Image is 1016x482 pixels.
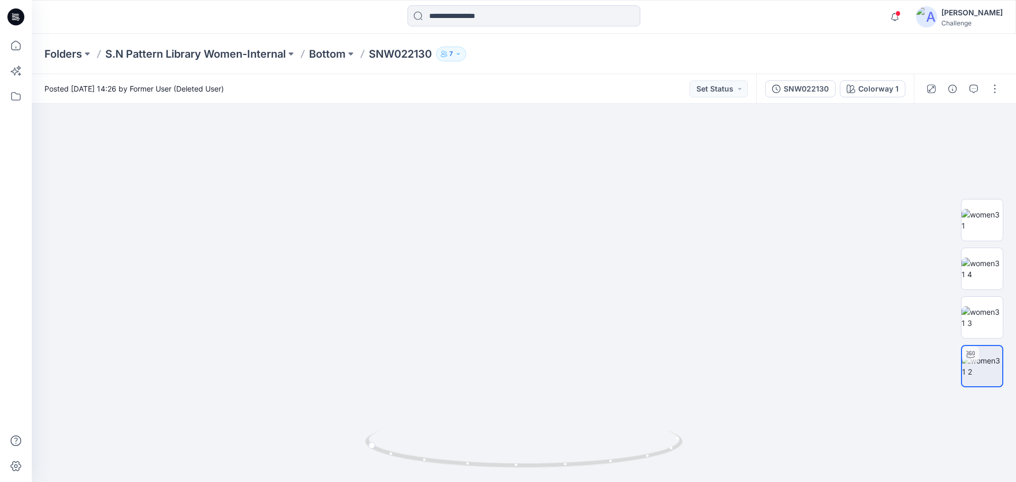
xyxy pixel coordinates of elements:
[941,6,1003,19] div: [PERSON_NAME]
[961,209,1003,231] img: women31
[195,51,853,482] img: eyJhbGciOiJIUzI1NiIsImtpZCI6IjAiLCJzbHQiOiJzZXMiLCJ0eXAiOiJKV1QifQ.eyJkYXRhIjp7InR5cGUiOiJzdG9yYW...
[961,258,1003,280] img: women31 4
[962,355,1002,377] img: women31 2
[961,306,1003,329] img: women31 3
[858,83,899,95] div: Colorway 1
[941,19,1003,27] div: Challenge
[436,47,466,61] button: 7
[44,47,82,61] a: Folders
[44,83,224,94] span: Posted [DATE] 14:26 by
[130,84,224,93] a: Former User (Deleted User)
[784,83,829,95] div: SNW022130
[916,6,937,28] img: avatar
[944,80,961,97] button: Details
[765,80,836,97] button: SNW022130
[840,80,905,97] button: Colorway 1
[105,47,286,61] a: S.N Pattern Library Women-Internal
[309,47,346,61] a: Bottom
[449,48,453,60] p: 7
[369,47,432,61] p: SNW022130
